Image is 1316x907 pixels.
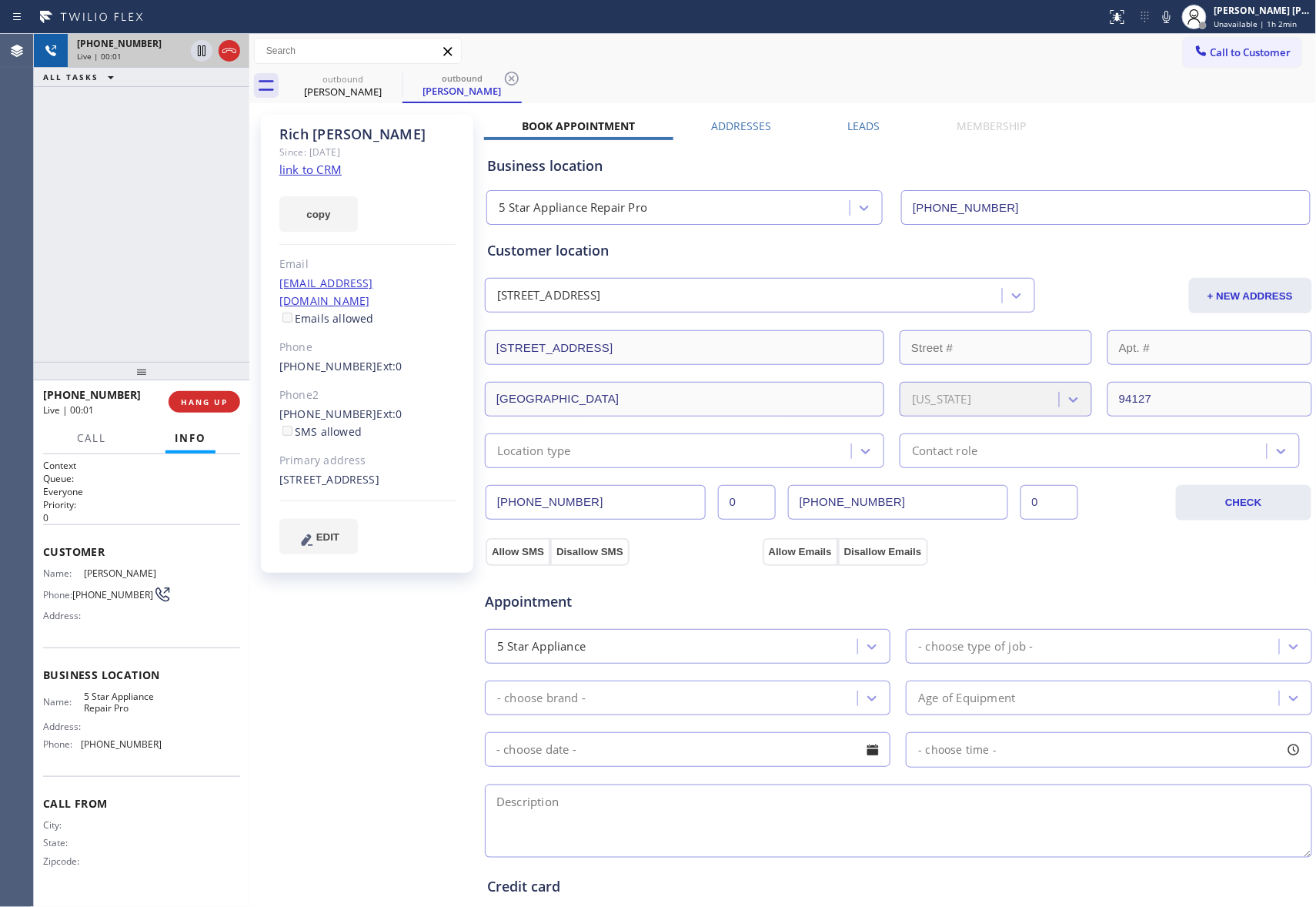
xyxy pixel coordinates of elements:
div: outbound [404,72,520,84]
span: Zipcode: [43,855,84,867]
div: [STREET_ADDRESS] [279,471,456,489]
input: Street # [900,330,1092,365]
div: Business location [487,156,1310,176]
div: [STREET_ADDRESS] [497,287,600,305]
div: Rich [PERSON_NAME] [279,126,456,143]
span: Phone: [43,589,72,601]
span: Call [77,431,106,445]
span: Address: [43,610,84,621]
button: Info [165,423,215,453]
span: Address: [43,721,84,732]
a: [PHONE_NUMBER] [279,359,377,373]
span: State: [43,837,84,848]
div: outbound [285,73,401,85]
div: Phone [279,339,456,356]
span: Call to Customer [1211,45,1291,59]
span: Business location [43,668,240,682]
input: Phone Number [901,190,1310,225]
button: CHECK [1176,485,1311,520]
button: Allow SMS [486,538,550,566]
input: Apt. # [1107,330,1312,365]
span: Unavailable | 1h 2min [1214,18,1298,29]
input: Address [485,330,884,365]
label: Emails allowed [279,311,374,326]
input: Search [255,38,461,63]
input: Emails allowed [282,313,292,323]
div: Credit card [487,876,1310,897]
input: ZIP [1107,382,1312,417]
input: SMS allowed [282,426,292,436]
button: Disallow SMS [550,538,630,566]
div: 5 Star Appliance [497,638,586,655]
input: Phone Number 2 [788,485,1008,520]
button: HANG UP [169,391,240,413]
input: - choose date - [485,732,890,767]
p: Everyone [43,485,240,498]
button: ALL TASKS [34,68,129,86]
div: 5 Star Appliance Repair Pro [499,199,647,217]
span: [PERSON_NAME] [84,567,161,579]
div: Rich Cerny [285,69,401,103]
span: - choose time - [918,742,997,757]
button: EDIT [279,519,358,554]
div: [PERSON_NAME] [285,85,401,99]
span: Phone: [43,738,81,750]
p: 0 [43,511,240,524]
input: Ext. 2 [1020,485,1078,520]
button: Disallow Emails [838,538,928,566]
span: EDIT [316,531,339,543]
div: - choose type of job - [918,638,1033,655]
span: Appointment [485,591,759,612]
label: SMS allowed [279,424,362,439]
div: [PERSON_NAME] [404,84,520,98]
div: Rich Cerny [404,69,520,102]
span: Live | 00:01 [77,51,122,62]
span: 5 Star Appliance Repair Pro [84,691,161,715]
span: [PHONE_NUMBER] [72,589,153,601]
div: Since: [DATE] [279,143,456,161]
h1: Context [43,459,240,472]
label: Book Appointment [523,119,636,133]
span: [PHONE_NUMBER] [43,387,141,402]
span: Live | 00:01 [43,403,94,417]
a: link to CRM [279,162,342,177]
div: Location type [497,442,571,460]
span: HANG UP [181,397,228,407]
div: - choose brand - [497,689,586,707]
span: [PHONE_NUMBER] [77,37,162,50]
span: Ext: 0 [377,407,402,421]
button: copy [279,196,358,232]
div: Age of Equipment [918,689,1015,707]
a: [PHONE_NUMBER] [279,407,377,421]
div: Customer location [487,240,1310,261]
button: + NEW ADDRESS [1189,278,1312,313]
div: Contact role [912,442,977,460]
h2: Queue: [43,472,240,485]
input: Ext. [718,485,776,520]
span: ALL TASKS [43,72,99,82]
span: City: [43,819,84,831]
button: Call to Customer [1184,38,1301,67]
span: Name: [43,567,84,579]
input: Phone Number [486,485,706,520]
label: Membership [957,119,1026,133]
div: Primary address [279,452,456,470]
button: Hold Customer [191,40,212,62]
span: Ext: 0 [377,359,402,373]
div: Phone2 [279,387,456,404]
input: City [485,382,884,417]
h2: Priority: [43,498,240,511]
label: Addresses [712,119,772,133]
div: [PERSON_NAME] [PERSON_NAME] [1214,4,1311,17]
button: Hang up [219,40,240,62]
button: Mute [1156,6,1177,28]
span: Name: [43,696,84,708]
span: Call From [43,796,240,811]
button: Allow Emails [763,538,838,566]
div: Email [279,256,456,273]
label: Leads [848,119,880,133]
span: [PHONE_NUMBER] [81,738,162,750]
span: Info [175,431,206,445]
a: [EMAIL_ADDRESS][DOMAIN_NAME] [279,276,373,308]
button: Call [68,423,115,453]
